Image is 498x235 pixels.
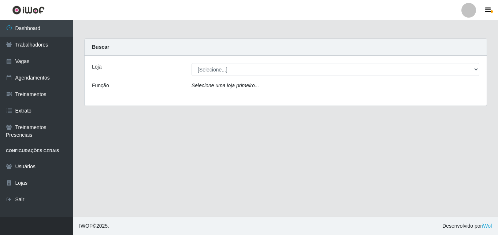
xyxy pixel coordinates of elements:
span: © 2025 . [79,222,109,230]
label: Loja [92,63,101,71]
i: Selecione uma loja primeiro... [192,82,259,88]
label: Função [92,82,109,89]
strong: Buscar [92,44,109,50]
img: CoreUI Logo [12,5,45,15]
span: IWOF [79,223,93,229]
span: Desenvolvido por [442,222,492,230]
a: iWof [482,223,492,229]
